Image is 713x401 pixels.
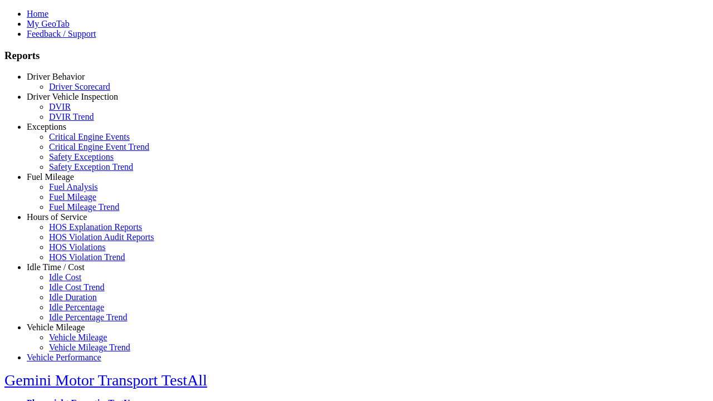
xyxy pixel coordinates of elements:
[27,92,118,101] a: Driver Vehicle Inspection
[49,252,125,262] a: HOS Violation Trend
[27,122,66,131] a: Exceptions
[49,312,127,322] a: Idle Percentage Trend
[4,371,207,389] a: Gemini Motor Transport TestAll
[49,302,104,312] a: Idle Percentage
[49,232,154,242] a: HOS Violation Audit Reports
[49,112,94,121] a: DVIR Trend
[49,292,97,302] a: Idle Duration
[49,162,133,172] a: Safety Exception Trend
[49,192,96,202] a: Fuel Mileage
[4,50,709,62] h3: Reports
[27,19,70,28] a: My GeoTab
[27,29,96,38] a: Feedback / Support
[49,332,107,342] a: Vehicle Mileage
[49,82,110,91] a: Driver Scorecard
[49,222,142,232] a: HOS Explanation Reports
[49,202,119,212] a: Fuel Mileage Trend
[49,182,98,192] a: Fuel Analysis
[27,212,87,222] a: Hours of Service
[27,172,74,182] a: Fuel Mileage
[49,282,105,292] a: Idle Cost Trend
[49,242,105,252] a: HOS Violations
[27,322,85,332] a: Vehicle Mileage
[27,9,48,18] a: Home
[49,102,71,111] a: DVIR
[27,262,85,272] a: Idle Time / Cost
[27,353,101,362] a: Vehicle Performance
[49,142,149,151] a: Critical Engine Event Trend
[49,343,130,352] a: Vehicle Mileage Trend
[49,132,130,141] a: Critical Engine Events
[49,152,114,162] a: Safety Exceptions
[49,272,81,282] a: Idle Cost
[27,72,85,81] a: Driver Behavior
